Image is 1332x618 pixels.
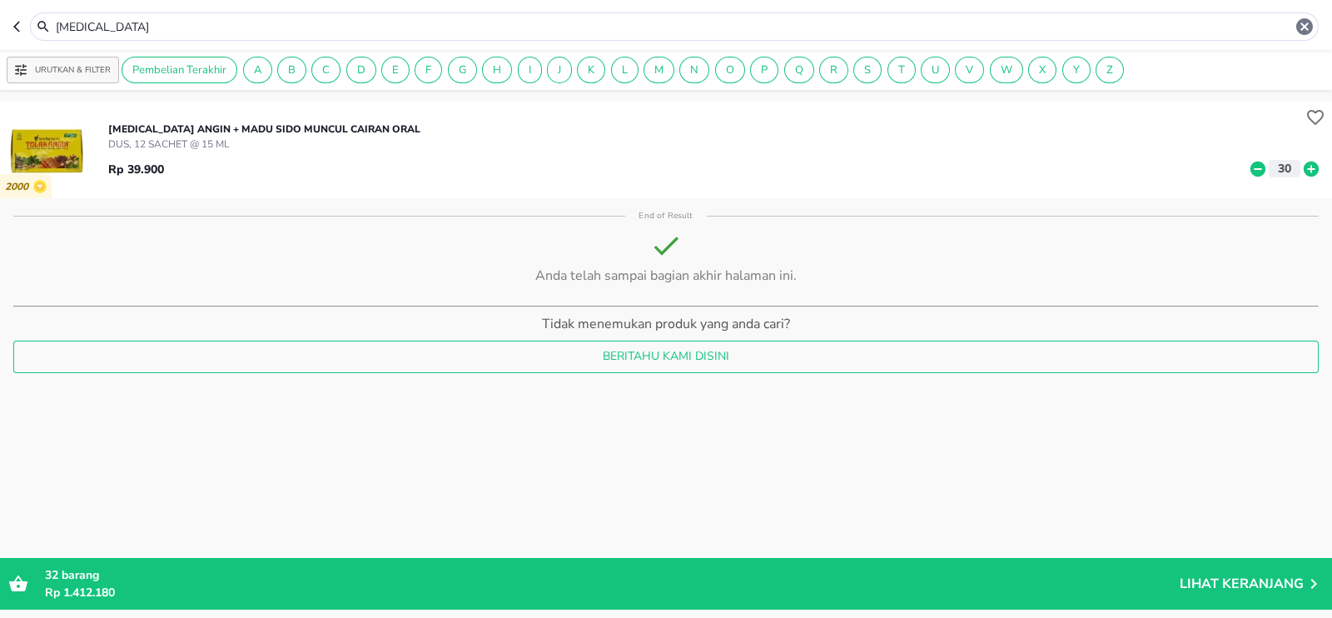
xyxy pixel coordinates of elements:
[45,566,1180,584] p: barang
[680,62,708,77] span: N
[820,62,847,77] span: R
[448,57,477,83] div: G
[243,57,272,83] div: A
[547,57,572,83] div: J
[13,341,1319,373] button: BERITAHU KAMI DISINI
[27,346,1305,367] span: BERITAHU KAMI DISINI
[5,181,33,193] p: 2000
[1274,160,1295,177] p: 30
[819,57,848,83] div: R
[854,62,881,77] span: S
[1029,62,1056,77] span: X
[990,57,1023,83] div: W
[483,62,511,77] span: H
[625,210,706,222] p: End of Result
[415,62,441,77] span: F
[518,57,542,83] div: I
[45,567,58,583] span: 32
[415,57,442,83] div: F
[1063,62,1090,77] span: Y
[122,57,237,83] div: Pembelian Terakhir
[784,57,814,83] div: Q
[45,585,115,601] span: Rp 1.412.180
[1028,57,1056,83] div: X
[7,57,119,83] button: Urutkan & Filter
[278,62,306,77] span: B
[956,62,983,77] span: V
[311,57,340,83] div: C
[35,64,111,77] p: Urutkan & Filter
[644,62,673,77] span: M
[922,62,949,77] span: U
[955,57,984,83] div: V
[751,62,778,77] span: P
[449,62,476,77] span: G
[277,57,306,83] div: B
[716,62,744,77] span: O
[750,57,778,83] div: P
[612,62,638,77] span: L
[921,57,950,83] div: U
[644,57,674,83] div: M
[577,57,605,83] div: K
[715,57,745,83] div: O
[1269,160,1300,177] button: 30
[244,62,271,77] span: A
[13,314,1319,341] p: Tidak menemukan produk yang anda cari?
[1096,57,1124,83] div: Z
[785,62,813,77] span: Q
[548,62,571,77] span: J
[611,57,639,83] div: L
[122,62,236,77] span: Pembelian Terakhir
[482,57,512,83] div: H
[108,137,420,152] p: DUS, 12 SACHET @ 15 ML
[382,62,409,77] span: E
[888,62,915,77] span: T
[853,57,882,83] div: S
[346,57,376,83] div: D
[347,62,375,77] span: D
[991,62,1022,77] span: W
[578,62,604,77] span: K
[108,161,164,178] p: Rp 39.900
[381,57,410,83] div: E
[887,57,916,83] div: T
[312,62,340,77] span: C
[108,122,420,137] p: [MEDICAL_DATA] ANGIN + MADU Sido Muncul CAIRAN ORAL
[54,18,1295,36] input: Cari produk Limited Deals⚡ disini…
[1062,57,1091,83] div: Y
[1096,62,1123,77] span: Z
[679,57,709,83] div: N
[519,62,541,77] span: I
